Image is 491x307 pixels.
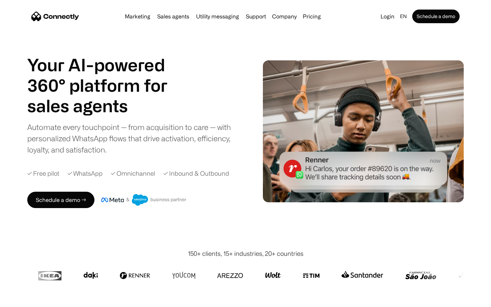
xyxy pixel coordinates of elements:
[27,121,242,155] div: Automate every touchpoint — from acquisition to care — with personalized WhatsApp flows that driv...
[101,194,187,206] img: Meta and Salesforce business partner badge.
[27,96,184,116] h1: sales agents
[14,295,41,305] ul: Language list
[27,55,184,96] h1: Your AI-powered 360° platform for
[163,169,229,178] div: ✓ Inbound & Outbound
[272,12,297,21] div: Company
[412,10,460,23] a: Schedule a demo
[193,14,242,19] a: Utility messaging
[7,294,41,305] aside: Language selected: English
[378,12,397,21] a: Login
[122,14,153,19] a: Marketing
[68,169,103,178] div: ✓ WhatsApp
[154,14,192,19] a: Sales agents
[243,14,269,19] a: Support
[188,249,303,258] div: 150+ clients, 15+ industries, 20+ countries
[111,169,155,178] div: ✓ Omnichannel
[27,169,59,178] div: ✓ Free pilot
[400,12,407,21] div: en
[300,14,324,19] a: Pricing
[27,192,94,208] a: Schedule a demo →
